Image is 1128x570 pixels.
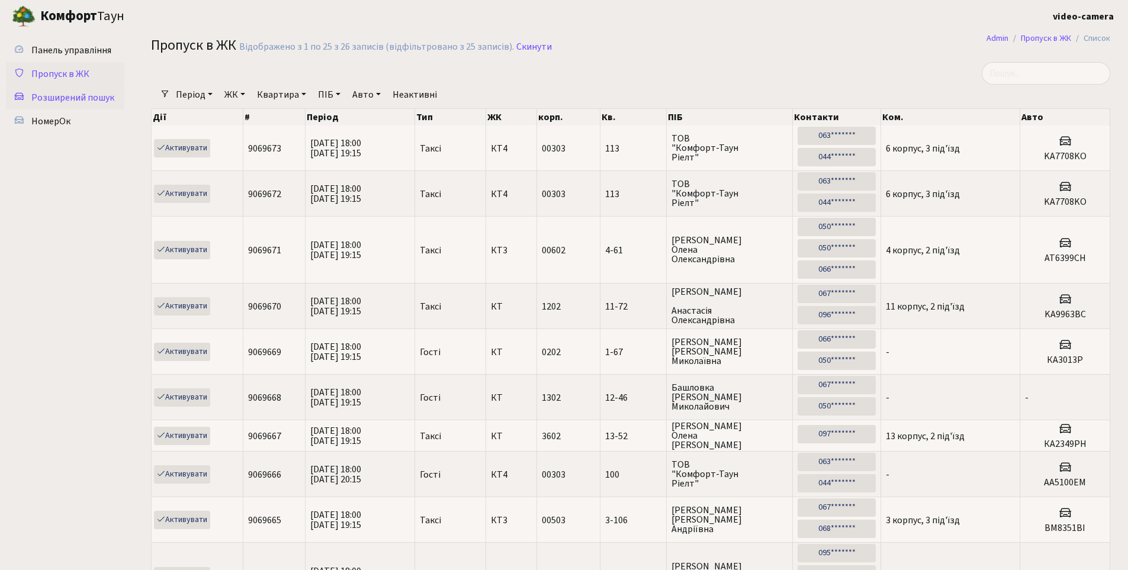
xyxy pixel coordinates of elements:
span: 00602 [542,244,565,257]
span: Пропуск в ЖК [151,35,236,56]
th: ПІБ [667,109,793,125]
h5: KA7708KO [1025,197,1105,208]
a: Активувати [154,297,210,315]
th: Дії [152,109,243,125]
span: 4-61 [605,246,661,255]
span: [PERSON_NAME] [PERSON_NAME] Андріївна [671,505,788,534]
span: 9069669 [248,346,281,359]
span: ТОВ "Комфорт-Таун Ріелт" [671,134,788,162]
span: 3 корпус, 3 під'їзд [886,514,960,527]
a: Активувати [154,343,210,361]
th: корп. [537,109,600,125]
span: КТ3 [491,516,532,525]
a: Активувати [154,388,210,407]
span: Таксі [420,246,441,255]
span: 13 корпус, 2 під'їзд [886,430,965,443]
span: [DATE] 18:00 [DATE] 20:15 [310,463,361,486]
span: [DATE] 18:00 [DATE] 19:15 [310,137,361,160]
span: 1202 [542,300,561,313]
span: 00303 [542,468,565,481]
span: КТ4 [491,144,532,153]
span: 9069670 [248,300,281,313]
a: Активувати [154,185,210,203]
span: [DATE] 18:00 [DATE] 19:15 [310,340,361,363]
a: ПІБ [313,85,345,105]
a: Admin [986,32,1008,44]
span: КТ [491,347,532,357]
span: 11-72 [605,302,661,311]
th: Контакти [793,109,881,125]
span: 9069668 [248,391,281,404]
span: - [886,391,889,404]
span: КТ3 [491,246,532,255]
span: Таксі [420,302,441,311]
span: 100 [605,470,661,479]
a: Активувати [154,511,210,529]
span: Гості [420,470,441,479]
a: Пропуск в ЖК [1021,32,1071,44]
span: - [886,468,889,481]
a: ЖК [220,85,250,105]
span: Гості [420,347,441,357]
span: 13-52 [605,431,661,441]
a: Активувати [154,241,210,259]
a: Активувати [154,465,210,484]
span: Таксі [420,431,441,441]
span: 9069665 [248,514,281,527]
span: КТ [491,393,532,402]
a: Авто [348,85,385,105]
th: Ком. [881,109,1020,125]
span: 113 [605,189,661,199]
b: video-camera [1053,10,1114,23]
span: КТ4 [491,189,532,199]
span: 4 корпус, 2 під'їзд [886,244,960,257]
span: [DATE] 18:00 [DATE] 19:15 [310,386,361,409]
span: [PERSON_NAME] Олена [PERSON_NAME] [671,421,788,450]
span: Таксі [420,516,441,525]
span: 9069671 [248,244,281,257]
span: [DATE] 18:00 [DATE] 19:15 [310,508,361,532]
span: 6 корпус, 3 під'їзд [886,142,960,155]
h5: AT6399CH [1025,253,1105,264]
span: 9069666 [248,468,281,481]
span: [DATE] 18:00 [DATE] 19:15 [310,182,361,205]
a: Квартира [252,85,311,105]
span: 9069667 [248,430,281,443]
nav: breadcrumb [969,26,1128,51]
a: Активувати [154,427,210,445]
a: Неактивні [388,85,442,105]
span: ТОВ "Комфорт-Таун Ріелт" [671,179,788,208]
h5: BM8351BI [1025,523,1105,534]
span: КТ [491,302,532,311]
span: 11 корпус, 2 під'їзд [886,300,965,313]
a: Активувати [154,139,210,157]
span: - [886,346,889,359]
a: Пропуск в ЖК [6,62,124,86]
span: Панель управління [31,44,111,57]
span: 6 корпус, 3 під'їзд [886,188,960,201]
span: ТОВ "Комфорт-Таун Ріелт" [671,460,788,488]
span: - [1025,391,1029,404]
span: 9069672 [248,188,281,201]
input: Пошук... [982,62,1110,85]
span: Таксі [420,144,441,153]
span: Башловка [PERSON_NAME] Миколайович [671,383,788,411]
th: Період [306,109,415,125]
span: [DATE] 18:00 [DATE] 19:15 [310,295,361,318]
div: Відображено з 1 по 25 з 26 записів (відфільтровано з 25 записів). [239,41,514,53]
span: 1-67 [605,347,661,357]
a: НомерОк [6,110,124,133]
span: КТ4 [491,470,532,479]
span: 00303 [542,188,565,201]
a: Період [171,85,217,105]
a: Розширений пошук [6,86,124,110]
span: 9069673 [248,142,281,155]
span: [DATE] 18:00 [DATE] 19:15 [310,239,361,262]
a: Скинути [516,41,552,53]
span: [PERSON_NAME] Анастасія Олександрівна [671,287,788,325]
span: Розширений пошук [31,91,114,104]
h5: КА2349РН [1025,439,1105,450]
span: Таун [40,7,124,27]
span: 00503 [542,514,565,527]
a: video-camera [1053,9,1114,24]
